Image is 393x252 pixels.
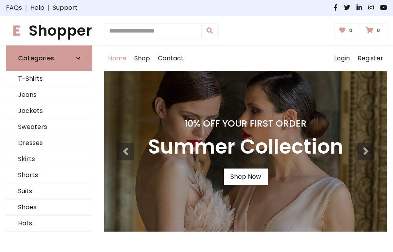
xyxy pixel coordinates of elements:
a: Shoes [6,199,92,216]
span: E [6,20,27,41]
h3: Summer Collection [148,135,343,159]
h1: Shopper [6,22,92,39]
a: Dresses [6,135,92,151]
a: Login [330,46,354,71]
a: Support [53,3,78,13]
h6: Categories [18,54,54,62]
a: Shop Now [224,169,268,185]
a: Register [354,46,387,71]
h4: 10% Off Your First Order [148,118,343,129]
span: | [22,3,30,13]
a: Jackets [6,103,92,119]
a: Sweaters [6,119,92,135]
a: Suits [6,183,92,199]
a: Help [30,3,44,13]
a: T-Shirts [6,71,92,87]
a: 0 [334,23,360,38]
a: Hats [6,216,92,232]
span: | [44,3,53,13]
a: Contact [154,46,188,71]
a: FAQs [6,3,22,13]
span: 0 [347,27,355,34]
a: Home [104,46,130,71]
a: Jeans [6,87,92,103]
a: Shop [130,46,154,71]
a: Skirts [6,151,92,167]
a: EShopper [6,22,92,39]
a: 0 [361,23,387,38]
a: Shorts [6,167,92,183]
span: 0 [375,27,382,34]
a: Categories [6,45,92,71]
